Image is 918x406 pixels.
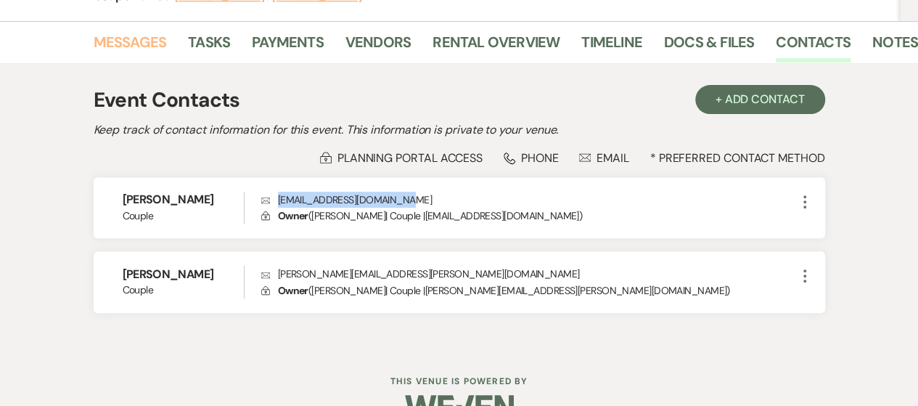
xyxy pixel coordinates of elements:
[278,284,308,297] span: Owner
[123,267,244,283] h6: [PERSON_NAME]
[123,283,244,298] span: Couple
[123,192,244,208] h6: [PERSON_NAME]
[872,31,918,62] a: Notes
[94,121,825,139] h2: Keep track of contact information for this event. This information is private to your venue.
[320,150,483,166] div: Planning Portal Access
[695,85,825,114] button: + Add Contact
[94,85,240,115] h1: Event Contacts
[278,209,308,222] span: Owner
[433,31,560,62] a: Rental Overview
[94,31,167,62] a: Messages
[261,192,796,208] p: [EMAIL_ADDRESS][DOMAIN_NAME]
[664,31,754,62] a: Docs & Files
[504,150,559,166] div: Phone
[261,266,796,282] p: [PERSON_NAME][EMAIL_ADDRESS][PERSON_NAME][DOMAIN_NAME]
[261,283,796,299] p: ( [PERSON_NAME] | Couple | [PERSON_NAME][EMAIL_ADDRESS][PERSON_NAME][DOMAIN_NAME] )
[123,208,244,224] span: Couple
[579,150,629,166] div: Email
[345,31,411,62] a: Vendors
[261,208,796,224] p: ( [PERSON_NAME] | Couple | [EMAIL_ADDRESS][DOMAIN_NAME] )
[252,31,324,62] a: Payments
[776,31,851,62] a: Contacts
[94,150,825,166] div: * Preferred Contact Method
[581,31,642,62] a: Timeline
[188,31,230,62] a: Tasks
